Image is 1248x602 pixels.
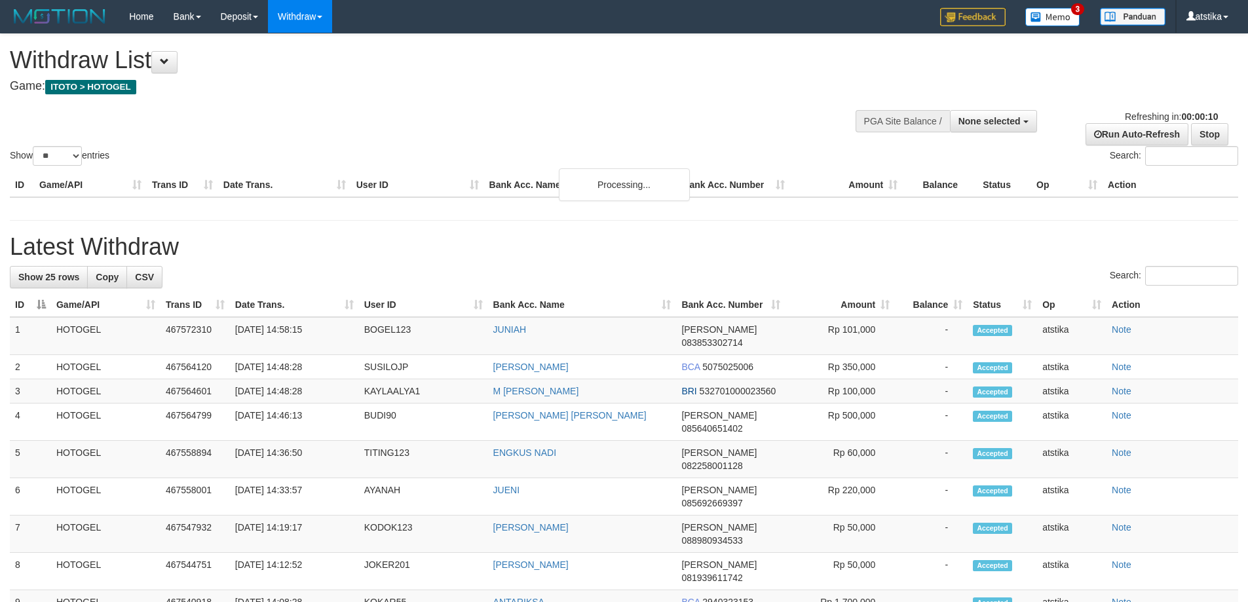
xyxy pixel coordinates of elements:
th: Date Trans.: activate to sort column ascending [230,293,359,317]
span: [PERSON_NAME] [681,559,757,570]
a: [PERSON_NAME] [493,362,569,372]
td: 8 [10,553,51,590]
td: HOTOGEL [51,317,161,355]
select: Showentries [33,146,82,166]
td: atstika [1037,478,1106,516]
td: Rp 50,000 [785,553,895,590]
a: Note [1112,485,1131,495]
td: Rp 101,000 [785,317,895,355]
a: Copy [87,266,127,288]
img: panduan.png [1100,8,1165,26]
a: [PERSON_NAME] [493,522,569,533]
label: Search: [1110,266,1238,286]
span: Copy 088980934533 to clipboard [681,535,742,546]
td: atstika [1037,317,1106,355]
td: Rp 100,000 [785,379,895,404]
h1: Latest Withdraw [10,234,1238,260]
a: [PERSON_NAME] [PERSON_NAME] [493,410,647,421]
a: Show 25 rows [10,266,88,288]
a: JUENI [493,485,520,495]
td: HOTOGEL [51,404,161,441]
td: atstika [1037,441,1106,478]
td: Rp 220,000 [785,478,895,516]
td: - [895,379,968,404]
span: Accepted [973,411,1012,422]
span: 3 [1071,3,1085,15]
td: atstika [1037,404,1106,441]
td: 467564120 [161,355,230,379]
td: SUSILOJP [359,355,488,379]
th: Op: activate to sort column ascending [1037,293,1106,317]
span: Refreshing in: [1125,111,1218,122]
td: - [895,317,968,355]
td: atstika [1037,516,1106,553]
span: Accepted [973,448,1012,459]
span: Show 25 rows [18,272,79,282]
img: Feedback.jpg [940,8,1006,26]
input: Search: [1145,146,1238,166]
th: Bank Acc. Name: activate to sort column ascending [488,293,677,317]
th: ID [10,173,34,197]
span: Copy 085640651402 to clipboard [681,423,742,434]
span: [PERSON_NAME] [681,410,757,421]
td: 6 [10,478,51,516]
td: Rp 60,000 [785,441,895,478]
input: Search: [1145,266,1238,286]
a: Note [1112,559,1131,570]
td: - [895,404,968,441]
td: - [895,553,968,590]
span: Accepted [973,560,1012,571]
td: AYANAH [359,478,488,516]
span: Copy 083853302714 to clipboard [681,337,742,348]
td: - [895,441,968,478]
td: atstika [1037,355,1106,379]
td: HOTOGEL [51,441,161,478]
a: Note [1112,362,1131,372]
span: [PERSON_NAME] [681,324,757,335]
span: Accepted [973,386,1012,398]
span: ITOTO > HOTOGEL [45,80,136,94]
td: - [895,478,968,516]
td: BOGEL123 [359,317,488,355]
td: [DATE] 14:19:17 [230,516,359,553]
td: BUDI90 [359,404,488,441]
td: Rp 500,000 [785,404,895,441]
span: [PERSON_NAME] [681,522,757,533]
td: 4 [10,404,51,441]
td: HOTOGEL [51,553,161,590]
a: Run Auto-Refresh [1086,123,1188,145]
th: Amount [790,173,903,197]
td: 467564601 [161,379,230,404]
span: BCA [681,362,700,372]
td: - [895,516,968,553]
th: Game/API [34,173,147,197]
th: Bank Acc. Number [677,173,790,197]
td: 467547932 [161,516,230,553]
span: Accepted [973,362,1012,373]
td: KODOK123 [359,516,488,553]
a: Note [1112,410,1131,421]
label: Search: [1110,146,1238,166]
span: Copy 085692669397 to clipboard [681,498,742,508]
td: [DATE] 14:48:28 [230,379,359,404]
td: 7 [10,516,51,553]
img: Button%20Memo.svg [1025,8,1080,26]
th: Bank Acc. Name [484,173,678,197]
span: Copy 5075025006 to clipboard [702,362,753,372]
td: 3 [10,379,51,404]
a: Note [1112,447,1131,458]
td: HOTOGEL [51,379,161,404]
span: Accepted [973,485,1012,497]
a: Note [1112,386,1131,396]
a: M [PERSON_NAME] [493,386,579,396]
td: atstika [1037,379,1106,404]
td: - [895,355,968,379]
th: ID: activate to sort column descending [10,293,51,317]
th: Bank Acc. Number: activate to sort column ascending [676,293,785,317]
td: 467572310 [161,317,230,355]
td: HOTOGEL [51,355,161,379]
a: Note [1112,522,1131,533]
a: [PERSON_NAME] [493,559,569,570]
span: Copy [96,272,119,282]
div: PGA Site Balance / [856,110,950,132]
